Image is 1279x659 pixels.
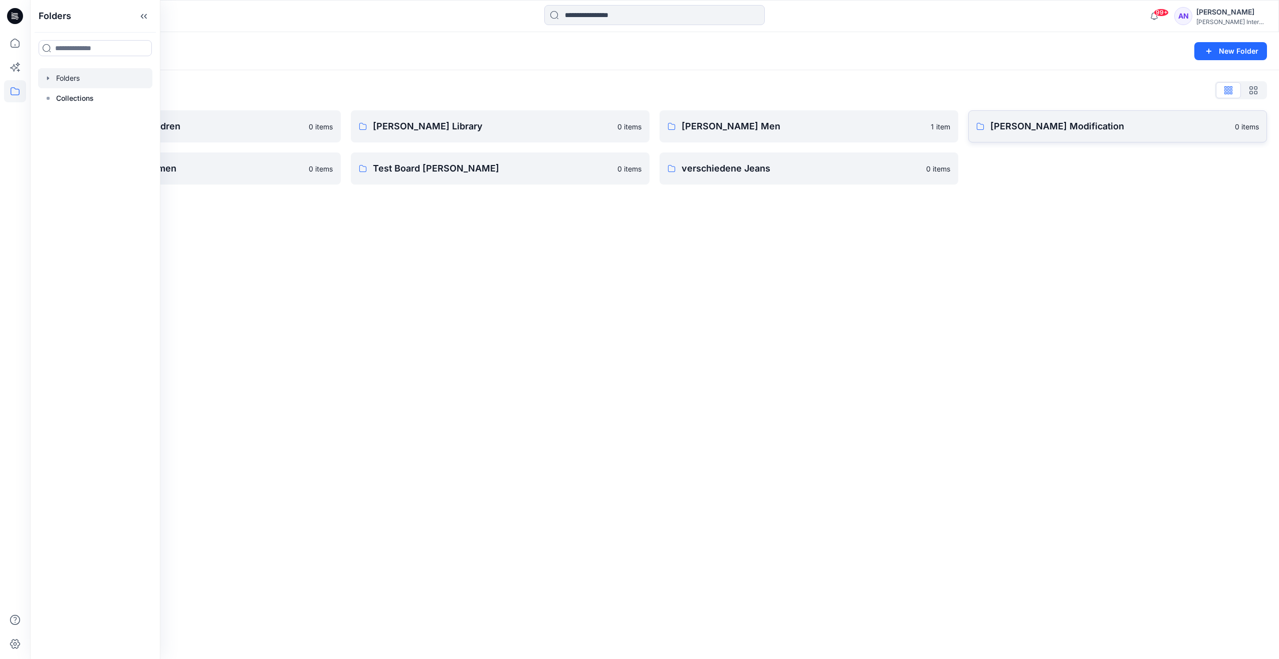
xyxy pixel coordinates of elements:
[682,161,920,176] p: verschiedene Jeans
[968,110,1267,142] a: [PERSON_NAME] Modification0 items
[617,121,642,132] p: 0 items
[1196,6,1266,18] div: [PERSON_NAME]
[351,110,650,142] a: [PERSON_NAME] Library0 items
[56,92,94,104] p: Collections
[682,119,925,133] p: [PERSON_NAME] Men
[42,152,341,185] a: [PERSON_NAME] Women0 items
[1196,18,1266,26] div: [PERSON_NAME] International
[931,121,950,132] p: 1 item
[1174,7,1192,25] div: AN
[42,110,341,142] a: [PERSON_NAME] Children0 items
[1154,9,1169,17] span: 99+
[990,119,1229,133] p: [PERSON_NAME] Modification
[309,163,333,174] p: 0 items
[351,152,650,185] a: Test Board [PERSON_NAME]0 items
[373,119,611,133] p: [PERSON_NAME] Library
[1194,42,1267,60] button: New Folder
[1235,121,1259,132] p: 0 items
[660,110,958,142] a: [PERSON_NAME] Men1 item
[926,163,950,174] p: 0 items
[617,163,642,174] p: 0 items
[64,161,303,176] p: [PERSON_NAME] Women
[373,161,611,176] p: Test Board [PERSON_NAME]
[660,152,958,185] a: verschiedene Jeans0 items
[64,119,303,133] p: [PERSON_NAME] Children
[309,121,333,132] p: 0 items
